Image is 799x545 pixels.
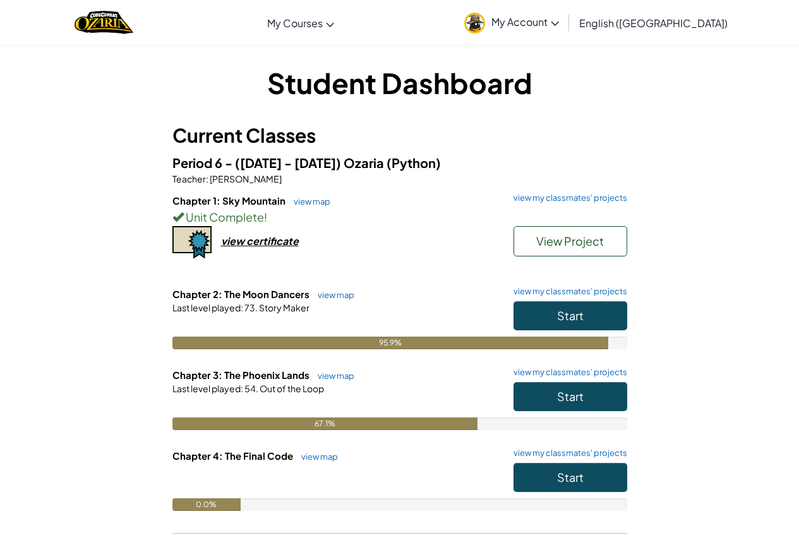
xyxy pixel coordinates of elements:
[208,173,282,184] span: [PERSON_NAME]
[311,371,354,381] a: view map
[172,155,387,171] span: Period 6 - ([DATE] - [DATE]) Ozaria
[514,382,627,411] button: Start
[172,337,608,349] div: 95.9%
[75,9,133,35] a: Ozaria by CodeCombat logo
[172,302,241,313] span: Last level played
[514,463,627,492] button: Start
[172,63,627,102] h1: Student Dashboard
[387,155,441,171] span: (Python)
[172,226,212,259] img: certificate-icon.png
[514,226,627,256] button: View Project
[241,383,243,394] span: :
[172,121,627,150] h3: Current Classes
[172,369,311,381] span: Chapter 3: The Phoenix Lands
[172,288,311,300] span: Chapter 2: The Moon Dancers
[184,210,264,224] span: Unit Complete
[557,308,584,323] span: Start
[206,173,208,184] span: :
[172,173,206,184] span: Teacher
[75,9,133,35] img: Home
[258,383,324,394] span: Out of the Loop
[507,194,627,202] a: view my classmates' projects
[172,195,287,207] span: Chapter 1: Sky Mountain
[172,383,241,394] span: Last level played
[311,290,354,300] a: view map
[579,16,728,30] span: English ([GEOGRAPHIC_DATA])
[172,234,299,248] a: view certificate
[287,196,330,207] a: view map
[464,13,485,33] img: avatar
[458,3,565,42] a: My Account
[261,6,340,40] a: My Courses
[221,234,299,248] div: view certificate
[507,368,627,376] a: view my classmates' projects
[557,389,584,404] span: Start
[172,450,295,462] span: Chapter 4: The Final Code
[243,302,258,313] span: 73.
[258,302,309,313] span: Story Maker
[264,210,267,224] span: !
[172,498,241,511] div: 0.0%
[507,287,627,296] a: view my classmates' projects
[557,470,584,484] span: Start
[267,16,323,30] span: My Courses
[295,452,338,462] a: view map
[241,302,243,313] span: :
[172,417,478,430] div: 67.1%
[536,234,604,248] span: View Project
[243,383,258,394] span: 54.
[514,301,627,330] button: Start
[573,6,734,40] a: English ([GEOGRAPHIC_DATA])
[507,449,627,457] a: view my classmates' projects
[491,15,559,28] span: My Account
